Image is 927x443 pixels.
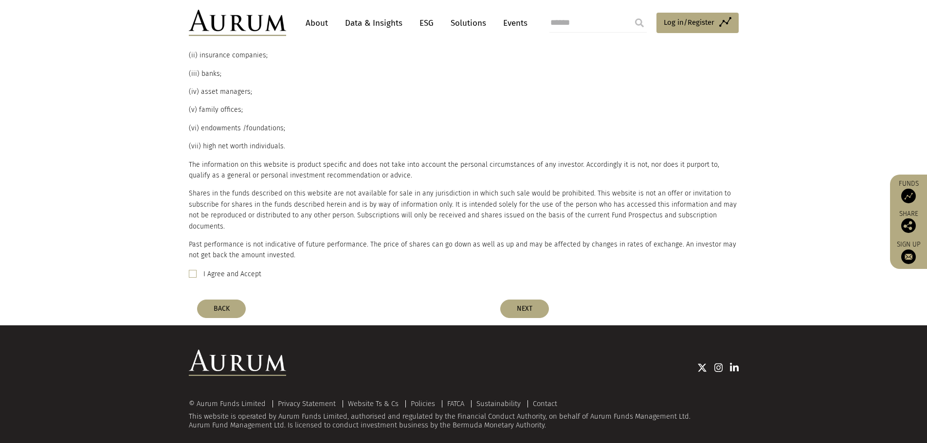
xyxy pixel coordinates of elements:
[447,399,464,408] a: FATCA
[189,69,739,79] p: (iii) banks;
[189,87,739,97] p: (iv) asset managers;
[189,141,739,152] p: (vii) high net worth individuals.
[203,268,261,280] label: I Agree and Accept
[901,189,916,203] img: Access Funds
[500,300,549,318] button: NEXT
[697,363,707,372] img: Twitter icon
[340,14,407,32] a: Data & Insights
[301,14,333,32] a: About
[533,399,557,408] a: Contact
[189,10,286,36] img: Aurum
[895,240,922,264] a: Sign up
[476,399,521,408] a: Sustainability
[348,399,399,408] a: Website Ts & Cs
[664,17,714,28] span: Log in/Register
[197,300,246,318] button: BACK
[189,400,739,430] div: This website is operated by Aurum Funds Limited, authorised and regulated by the Financial Conduc...
[656,13,739,33] a: Log in/Register
[189,188,739,232] p: Shares in the funds described on this website are not available for sale in any jurisdiction in w...
[498,14,527,32] a: Events
[901,218,916,233] img: Share this post
[189,159,739,181] p: The information on this website is product specific and does not take into account the personal c...
[446,14,491,32] a: Solutions
[901,249,916,264] img: Sign up to our newsletter
[730,363,739,372] img: Linkedin icon
[189,105,739,115] p: (v) family offices;
[189,400,271,408] div: © Aurum Funds Limited
[895,211,922,233] div: Share
[189,50,739,61] p: (ii) insurance companies;
[189,123,739,134] p: (vi) endowments /foundations;
[895,179,922,203] a: Funds
[630,13,649,33] input: Submit
[278,399,336,408] a: Privacy Statement
[714,363,723,372] img: Instagram icon
[189,239,739,261] p: Past performance is not indicative of future performance. The price of shares can go down as well...
[415,14,438,32] a: ESG
[189,350,286,376] img: Aurum Logo
[411,399,435,408] a: Policies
